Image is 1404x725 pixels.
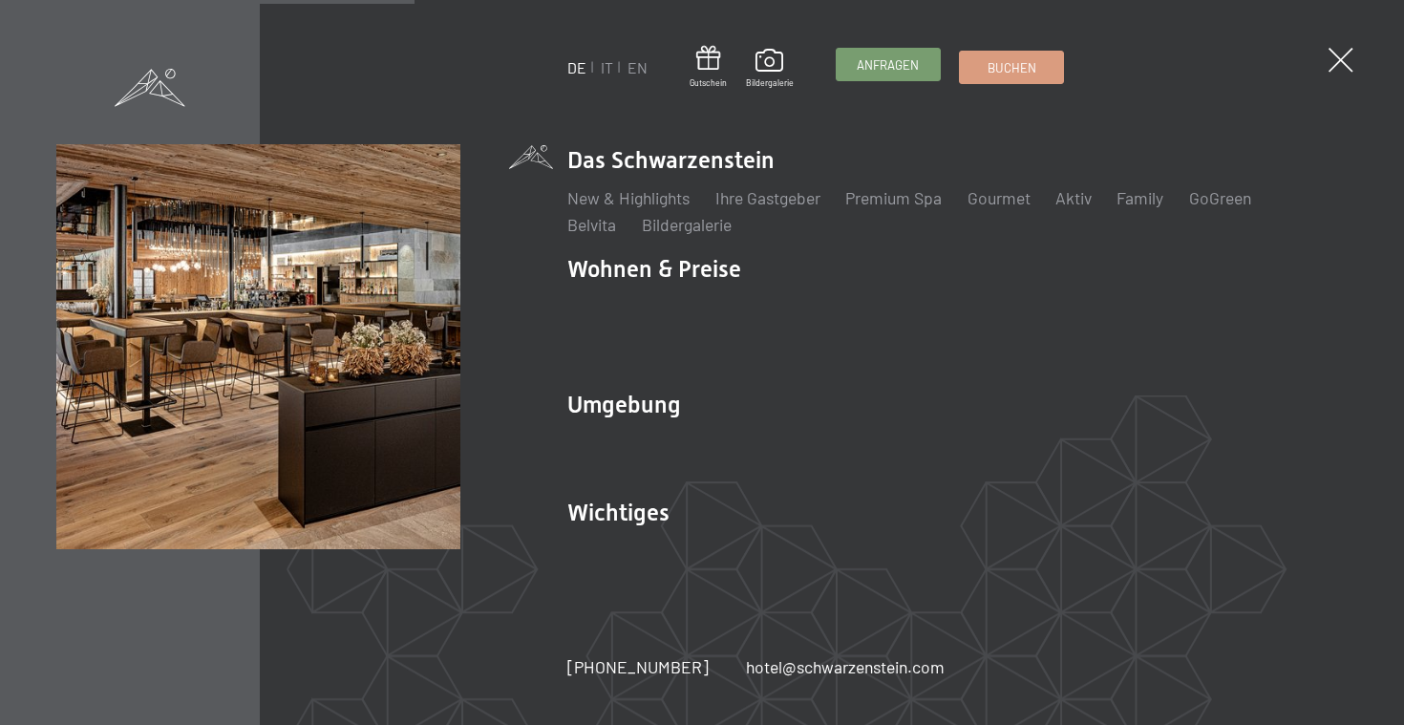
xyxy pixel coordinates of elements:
span: Buchen [988,59,1036,76]
a: Buchen [960,52,1063,83]
a: Gutschein [690,46,727,89]
a: Anfragen [837,49,940,80]
a: New & Highlights [567,187,690,208]
a: hotel@schwarzenstein.com [746,655,945,679]
span: [PHONE_NUMBER] [567,656,709,677]
a: Gourmet [968,187,1031,208]
a: EN [628,58,648,76]
a: IT [601,58,613,76]
a: DE [567,58,586,76]
a: Ihre Gastgeber [715,187,820,208]
a: Bildergalerie [642,214,732,235]
span: Bildergalerie [746,77,794,89]
a: Premium Spa [845,187,942,208]
a: Bildergalerie [746,49,794,89]
a: GoGreen [1189,187,1251,208]
a: [PHONE_NUMBER] [567,655,709,679]
span: Anfragen [857,56,919,74]
a: Belvita [567,214,616,235]
span: Gutschein [690,77,727,89]
a: Aktiv [1055,187,1092,208]
a: Family [1117,187,1163,208]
